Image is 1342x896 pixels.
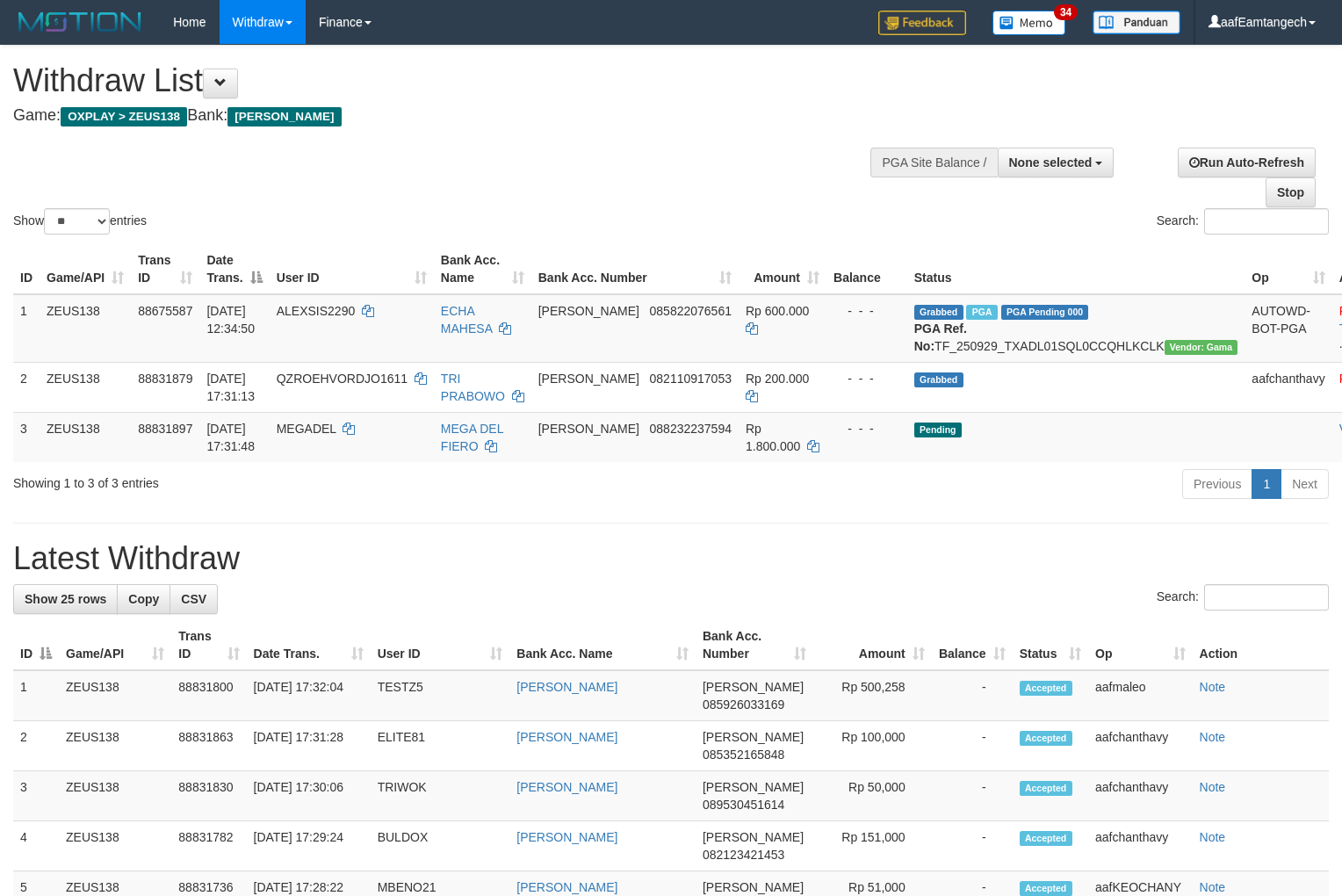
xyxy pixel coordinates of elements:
span: Accepted [1020,731,1072,746]
td: TRIWOK [371,771,510,821]
th: Bank Acc. Name: activate to sort column ascending [434,244,531,294]
th: Game/API: activate to sort column ascending [40,244,131,294]
th: Trans ID: activate to sort column ascending [171,620,246,670]
th: Status: activate to sort column ascending [1013,620,1088,670]
td: [DATE] 17:30:06 [247,771,371,821]
img: Feedback.jpg [878,11,966,35]
span: Copy 088232237594 to clipboard [650,422,732,436]
span: None selected [1009,155,1093,170]
td: ELITE81 [371,721,510,771]
td: 2 [13,721,59,771]
th: User ID: activate to sort column ascending [371,620,510,670]
td: 88831830 [171,771,246,821]
th: Amount: activate to sort column ascending [739,244,826,294]
h4: Game: Bank: [13,107,877,125]
span: [PERSON_NAME] [703,830,804,844]
td: 3 [13,771,59,821]
button: None selected [998,148,1115,177]
span: Marked by aafpengsreynich [966,305,997,320]
span: [DATE] 17:31:48 [206,422,255,453]
th: Balance [826,244,907,294]
span: [PERSON_NAME] [703,680,804,694]
h1: Latest Withdraw [13,541,1329,576]
th: Op: activate to sort column ascending [1245,244,1331,294]
th: Action [1193,620,1329,670]
span: 34 [1054,4,1078,20]
a: CSV [170,584,218,614]
th: Bank Acc. Name: activate to sort column ascending [509,620,696,670]
td: aafchanthavy [1088,821,1193,871]
span: PGA Pending [1001,305,1089,320]
span: 88831879 [138,372,192,386]
td: Rp 100,000 [813,721,932,771]
span: ALEXSIS2290 [277,304,356,318]
td: TF_250929_TXADL01SQL0CCQHLKCLK [907,294,1245,363]
td: AUTOWD-BOT-PGA [1245,294,1331,363]
span: Copy [128,592,159,606]
span: [DATE] 12:34:50 [206,304,255,336]
input: Search: [1204,584,1329,611]
a: Note [1200,730,1226,744]
td: 1 [13,670,59,721]
td: 88831800 [171,670,246,721]
span: MEGADEL [277,422,336,436]
td: ZEUS138 [40,412,131,462]
td: - [932,721,1013,771]
td: ZEUS138 [40,294,131,363]
span: [PERSON_NAME] [227,107,341,126]
img: panduan.png [1093,11,1180,34]
th: User ID: activate to sort column ascending [270,244,434,294]
div: - - - [833,370,900,387]
a: [PERSON_NAME] [516,680,617,694]
th: Game/API: activate to sort column ascending [59,620,171,670]
a: Note [1200,780,1226,794]
a: 1 [1252,469,1281,499]
th: ID [13,244,40,294]
td: aafchanthavy [1088,721,1193,771]
th: Date Trans.: activate to sort column descending [199,244,269,294]
th: ID: activate to sort column descending [13,620,59,670]
a: [PERSON_NAME] [516,730,617,744]
span: Vendor URL: https://trx31.1velocity.biz [1165,340,1238,355]
a: Copy [117,584,170,614]
span: [PERSON_NAME] [538,422,639,436]
span: Copy 085352165848 to clipboard [703,748,784,762]
a: Run Auto-Refresh [1178,148,1316,177]
th: Status [907,244,1245,294]
td: 4 [13,821,59,871]
span: Accepted [1020,881,1072,896]
td: TESTZ5 [371,670,510,721]
td: ZEUS138 [59,771,171,821]
td: Rp 50,000 [813,771,932,821]
td: - [932,771,1013,821]
span: Copy 085926033169 to clipboard [703,697,784,712]
td: [DATE] 17:32:04 [247,670,371,721]
span: Show 25 rows [25,592,106,606]
a: Next [1281,469,1329,499]
span: [DATE] 17:31:13 [206,372,255,403]
a: Stop [1266,177,1316,207]
th: Trans ID: activate to sort column ascending [131,244,199,294]
td: 1 [13,294,40,363]
span: CSV [181,592,206,606]
td: [DATE] 17:31:28 [247,721,371,771]
a: Note [1200,880,1226,894]
th: Amount: activate to sort column ascending [813,620,932,670]
span: QZROEHVORDJO1611 [277,372,408,386]
a: Previous [1182,469,1252,499]
span: Copy 085822076561 to clipboard [650,304,732,318]
h1: Withdraw List [13,63,877,98]
span: Rp 200.000 [746,372,809,386]
td: aafchanthavy [1088,771,1193,821]
td: Rp 500,258 [813,670,932,721]
span: [PERSON_NAME] [703,730,804,744]
td: aafmaleo [1088,670,1193,721]
th: Bank Acc. Number: activate to sort column ascending [531,244,739,294]
td: [DATE] 17:29:24 [247,821,371,871]
span: 88675587 [138,304,192,318]
td: ZEUS138 [59,821,171,871]
td: ZEUS138 [59,670,171,721]
span: Pending [914,423,962,437]
div: - - - [833,302,900,320]
b: PGA Ref. No: [914,322,967,353]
